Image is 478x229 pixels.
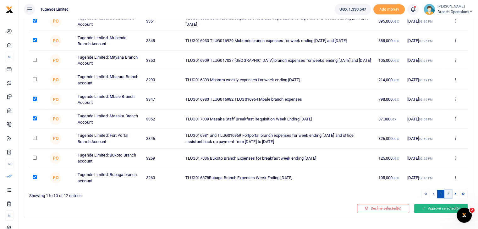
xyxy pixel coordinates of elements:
[393,157,398,160] small: UGX
[74,12,143,31] td: Tugende Limited: Soroti Branch Account
[419,176,433,180] small: 12:45 PM
[404,168,442,187] td: [DATE]
[375,129,404,148] td: 326,000
[29,189,246,199] div: Showing 1 to 10 of 12 entries
[182,168,375,187] td: TLUG016878Rubaga Branch Expenses Week Ending [DATE]
[6,6,13,13] img: logo-small
[375,12,404,31] td: 395,000
[424,4,435,15] img: profile-user
[404,70,442,90] td: [DATE]
[373,4,405,15] span: Add money
[419,98,433,101] small: 03:16 PM
[339,6,366,13] span: UGX 1,330,547
[50,35,61,46] span: Peace Otema
[375,90,404,109] td: 798,000
[74,129,143,148] td: Tugende Limited: Fort Portal Branch Account
[50,55,61,66] span: Peace Otema
[143,168,182,187] td: 3260
[419,157,433,160] small: 02:52 PM
[444,190,452,198] a: 2
[143,90,182,109] td: 3347
[455,206,460,210] span: (6)
[375,168,404,187] td: 105,000
[419,20,433,23] small: 03:29 PM
[419,78,433,82] small: 03:19 PM
[419,59,433,62] small: 03:21 PM
[143,12,182,31] td: 3351
[182,149,375,168] td: TLUG017036 Bukoto Branch Expenses for breakfast week ending [DATE]
[335,4,371,15] a: UGX 1,330,547
[393,59,398,62] small: UGX
[50,74,61,86] span: Peace Otema
[50,94,61,105] span: Peace Otema
[437,4,473,9] small: [PERSON_NAME]
[50,152,61,164] span: Peace Otema
[393,98,398,101] small: UGX
[375,70,404,90] td: 214,000
[182,129,375,148] td: TLUG016981 and TLUG016969 Fortportal branch expenses for week ending [DATE] and office assistant ...
[182,90,375,109] td: TLUG016983 TLUG016982 TLUG016964 Mbale branch expenses
[404,51,442,70] td: [DATE]
[393,137,398,141] small: UGX
[143,70,182,90] td: 3290
[143,129,182,148] td: 3346
[74,31,143,51] td: Tugende Limited: Mubende Branch Account
[74,90,143,109] td: Tugende Limited: Mbale Branch Account
[74,168,143,187] td: Tugende Limited: Rubaga branch account
[424,4,473,15] a: profile-user [PERSON_NAME] Branch Operations
[143,51,182,70] td: 3350
[74,51,143,70] td: Tugende Limited: Mityana Branch Account
[182,31,375,51] td: TLUG016930 TLUG016929 Mubende branch expenses for week ending [DATE] and [DATE]
[375,31,404,51] td: 388,000
[357,204,409,213] button: Decline selected(6)
[50,133,61,144] span: Peace Otema
[332,4,373,15] li: Wallet ballance
[437,190,445,198] a: 1
[404,90,442,109] td: [DATE]
[390,118,396,121] small: UGX
[404,129,442,148] td: [DATE]
[470,208,475,213] span: 2
[373,4,405,15] li: Toup your wallet
[437,9,473,15] span: Branch Operations
[373,7,405,11] a: Add money
[143,149,182,168] td: 3259
[50,172,61,184] span: Peace Otema
[419,118,433,121] small: 03:09 PM
[182,109,375,129] td: TLUG017039 Masaka Staff Breakfast Requisition Week Ending [DATE]
[404,149,442,168] td: [DATE]
[393,176,398,180] small: UGX
[5,52,14,62] li: M
[143,109,182,129] td: 3352
[74,109,143,129] td: Tugende Limited: Masaka Branch Account
[50,16,61,27] span: Peace Otema
[74,70,143,90] td: Tugende Limited: Mbarara Branch account
[393,39,398,43] small: UGX
[5,210,14,221] li: M
[5,159,14,169] li: Ac
[375,109,404,129] td: 87,000
[404,109,442,129] td: [DATE]
[143,31,182,51] td: 3348
[414,204,468,213] button: Approve selected(6)
[74,149,143,168] td: Tugende Limited: Bukoto Branch account
[397,206,401,210] span: (6)
[457,208,472,223] iframe: Intercom live chat
[375,51,404,70] td: 105,000
[419,39,433,43] small: 03:25 PM
[182,70,375,90] td: TLUG016899 Mbarara weekly expenses for week ending [DATE]
[182,12,375,31] td: TLUG016968 Soroti Branch requisition for branch operations for a period of 2 weeks starting [DATE...
[6,7,13,12] a: logo-small logo-large logo-large
[393,20,398,23] small: UGX
[419,137,433,141] small: 02:59 PM
[393,78,398,82] small: UGX
[50,114,61,125] span: Peace Otema
[404,31,442,51] td: [DATE]
[38,7,71,12] span: Tugende Limited
[404,12,442,31] td: [DATE]
[375,149,404,168] td: 125,000
[182,51,375,70] td: TLUG016909 TLUG017027 [GEOGRAPHIC_DATA] branch expenses for weeks ending [DATE] and [DATE]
